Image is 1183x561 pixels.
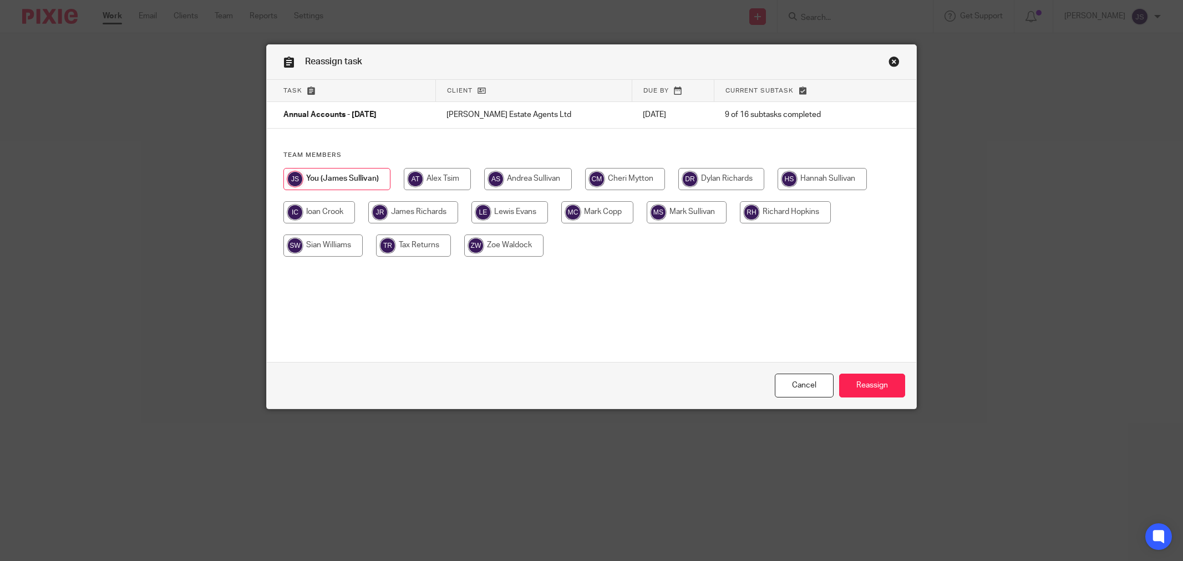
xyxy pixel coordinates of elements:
[725,88,794,94] span: Current subtask
[888,56,900,71] a: Close this dialog window
[447,88,473,94] span: Client
[446,109,621,120] p: [PERSON_NAME] Estate Agents Ltd
[305,57,362,66] span: Reassign task
[283,88,302,94] span: Task
[714,102,871,129] td: 9 of 16 subtasks completed
[283,111,377,119] span: Annual Accounts - [DATE]
[643,88,669,94] span: Due by
[775,374,834,397] a: Close this dialog window
[283,151,900,160] h4: Team members
[839,374,905,397] input: Reassign
[643,109,703,120] p: [DATE]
